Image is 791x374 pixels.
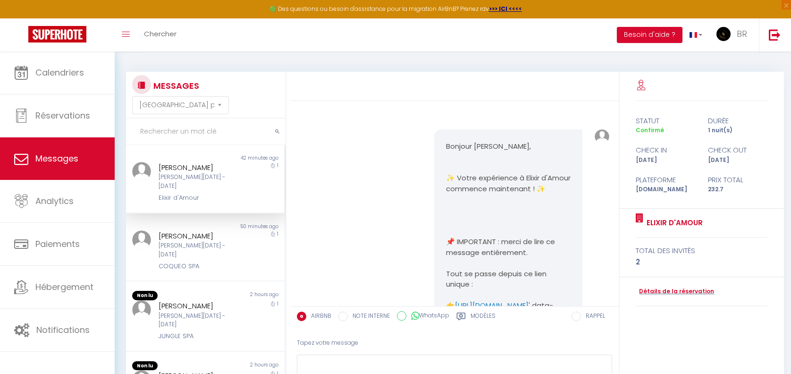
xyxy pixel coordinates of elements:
[471,312,496,323] label: Modèles
[132,162,151,181] img: ...
[132,361,158,371] span: Non lu
[132,300,151,319] img: ...
[137,18,184,51] a: Chercher
[709,18,759,51] a: ... BR
[737,28,747,40] span: BR
[630,156,702,165] div: [DATE]
[159,173,239,191] div: [PERSON_NAME][DATE] - [DATE]
[132,230,151,249] img: ...
[630,115,702,127] div: statut
[636,245,767,256] div: total des invités
[35,195,74,207] span: Analytics
[406,311,449,322] label: WhatsApp
[489,5,522,13] a: >>> ICI <<<<
[277,230,278,238] span: 1
[306,312,331,322] label: AIRBNB
[348,312,390,322] label: NOTE INTERNE
[205,154,285,162] div: 42 minutes ago
[630,174,702,186] div: Plateforme
[36,324,90,336] span: Notifications
[159,241,239,259] div: [PERSON_NAME][DATE] - [DATE]
[35,153,78,164] span: Messages
[126,119,286,145] input: Rechercher un mot clé
[702,185,774,194] div: 232.7
[159,162,239,173] div: [PERSON_NAME]
[277,300,278,307] span: 1
[159,230,239,242] div: [PERSON_NAME]
[630,185,702,194] div: [DOMAIN_NAME]
[769,29,781,41] img: logout
[132,291,158,300] span: Non lu
[702,115,774,127] div: durée
[702,126,774,135] div: 1 nuit(s)
[144,29,177,39] span: Chercher
[716,27,731,41] img: ...
[35,281,93,293] span: Hébergement
[277,162,278,169] span: 1
[297,331,613,355] div: Tapez votre message
[636,126,664,134] span: Confirmé
[205,223,285,230] div: 50 minutes ago
[151,75,199,96] h3: MESSAGES
[35,238,80,250] span: Paiements
[28,26,86,42] img: Super Booking
[205,361,285,371] div: 2 hours ago
[159,331,239,341] div: JUNGLE SPA
[35,110,90,121] span: Réservations
[595,129,609,144] img: ...
[35,67,84,78] span: Calendriers
[617,27,682,43] button: Besoin d'aide ?
[702,156,774,165] div: [DATE]
[205,291,285,300] div: 2 hours ago
[702,174,774,186] div: Prix total
[630,144,702,156] div: check in
[159,312,239,330] div: [PERSON_NAME][DATE] - [DATE]
[455,300,529,310] a: [URL][DOMAIN_NAME]
[581,312,605,322] label: RAPPEL
[643,217,703,229] a: Elixir d'Amour
[159,262,239,271] div: COQUEO SPA
[636,256,767,268] div: 2
[636,287,714,296] a: Détails de la réservation
[702,144,774,156] div: check out
[159,300,239,312] div: [PERSON_NAME]
[159,193,239,203] div: Elixir d'Amour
